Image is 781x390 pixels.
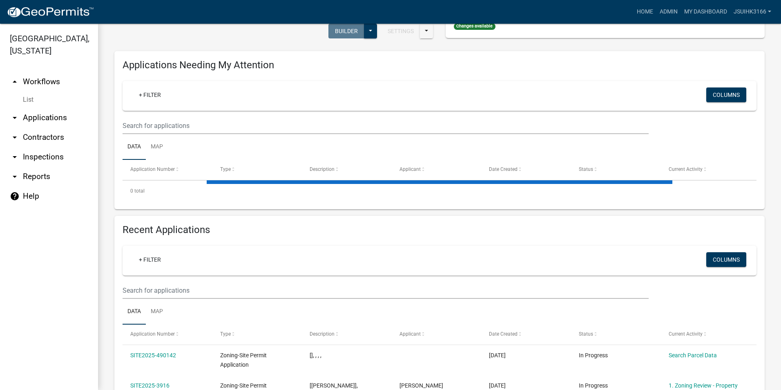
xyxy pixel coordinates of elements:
datatable-header-cell: Status [571,160,661,179]
datatable-header-cell: Application Number [123,160,212,179]
span: Description [310,331,335,337]
span: Type [220,166,231,172]
button: Columns [706,87,746,102]
span: Type [220,331,231,337]
i: help [10,191,20,201]
a: Jsuihk3166 [730,4,774,20]
datatable-header-cell: Current Activity [661,325,750,344]
span: Applicant [399,331,421,337]
a: SITE2025-490142 [130,352,176,359]
span: Date Created [489,331,518,337]
span: Application Number [130,166,175,172]
a: Admin [656,4,681,20]
input: Search for applications [123,117,649,134]
span: 10/08/2025 [489,382,506,389]
datatable-header-cell: Date Created [481,160,571,179]
datatable-header-cell: Type [212,325,302,344]
h4: Applications Needing My Attention [123,59,756,71]
span: Status [579,331,593,337]
i: arrow_drop_down [10,172,20,182]
button: Columns [706,252,746,267]
span: Applicant [399,166,421,172]
span: In Progress [579,382,608,389]
button: Settings [381,24,420,38]
span: Status [579,166,593,172]
a: Home [634,4,656,20]
span: Current Activity [669,331,703,337]
span: [], , , , [310,352,321,359]
datatable-header-cell: Current Activity [661,160,750,179]
button: Builder [328,24,364,38]
a: My Dashboard [681,4,730,20]
datatable-header-cell: Applicant [392,160,482,179]
span: Jordan White [399,382,443,389]
i: arrow_drop_down [10,132,20,142]
span: Zoning-Site Permit Application [220,352,267,368]
span: Description [310,166,335,172]
datatable-header-cell: Status [571,325,661,344]
i: arrow_drop_up [10,77,20,87]
i: arrow_drop_down [10,152,20,162]
i: arrow_drop_down [10,113,20,123]
span: Changes available [454,23,495,30]
span: Application Number [130,331,175,337]
a: Data [123,299,146,325]
h4: Recent Applications [123,224,756,236]
span: 10/08/2025 [489,352,506,359]
a: + Filter [132,87,167,102]
a: + Filter [132,252,167,267]
a: Data [123,134,146,160]
datatable-header-cell: Description [302,325,392,344]
datatable-header-cell: Applicant [392,325,482,344]
datatable-header-cell: Type [212,160,302,179]
datatable-header-cell: Application Number [123,325,212,344]
span: Date Created [489,166,518,172]
datatable-header-cell: Description [302,160,392,179]
a: SITE2025-3916 [130,382,170,389]
a: Search Parcel Data [669,352,717,359]
input: Search for applications [123,282,649,299]
span: Current Activity [669,166,703,172]
datatable-header-cell: Date Created [481,325,571,344]
div: 0 total [123,181,756,201]
a: Map [146,299,168,325]
a: Map [146,134,168,160]
span: In Progress [579,352,608,359]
